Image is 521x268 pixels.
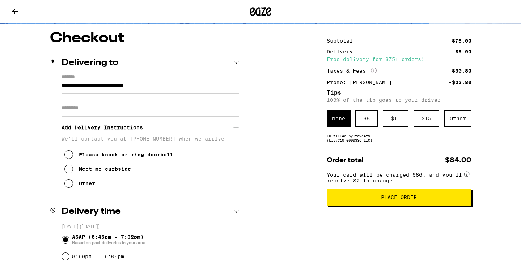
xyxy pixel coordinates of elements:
p: 100% of the tip goes to your driver [327,97,471,103]
h2: Delivering to [62,59,118,67]
div: $76.00 [452,38,471,43]
span: Order total [327,157,364,164]
div: Please knock or ring doorbell [79,152,173,157]
div: Delivery [327,49,358,54]
div: Subtotal [327,38,358,43]
div: Other [444,110,471,127]
span: Hi. Need any help? [4,5,52,11]
div: Meet me curbside [79,166,131,172]
button: Please knock or ring doorbell [64,147,173,162]
button: Meet me curbside [64,162,131,176]
div: $ 8 [355,110,378,127]
span: Your card will be charged $86, and you’ll receive $2 in change [327,169,463,183]
span: Based on past deliveries in your area [72,240,145,246]
h5: Tips [327,90,471,96]
div: $ 11 [383,110,408,127]
div: -$22.80 [449,80,471,85]
div: $5.00 [455,49,471,54]
div: $ 15 [414,110,439,127]
div: $30.80 [452,68,471,73]
h1: Checkout [50,31,239,46]
h2: Delivery time [62,207,121,216]
div: None [327,110,351,127]
div: Promo: [PERSON_NAME] [327,80,397,85]
div: Taxes & Fees [327,68,377,74]
span: Place Order [381,195,417,200]
div: Other [79,181,95,186]
button: Other [64,176,95,191]
span: ASAP (6:46pm - 7:32pm) [72,234,145,246]
div: Free delivery for $75+ orders! [327,57,471,62]
span: $84.00 [445,157,471,164]
div: Fulfilled by Growcery (Lic# C10-0000336-LIC ) [327,134,471,142]
p: We'll contact you at [PHONE_NUMBER] when we arrive [62,136,239,142]
p: [DATE] ([DATE]) [62,224,239,230]
button: Place Order [327,189,471,206]
label: 8:00pm - 10:00pm [72,254,124,259]
h3: Add Delivery Instructions [62,119,233,136]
